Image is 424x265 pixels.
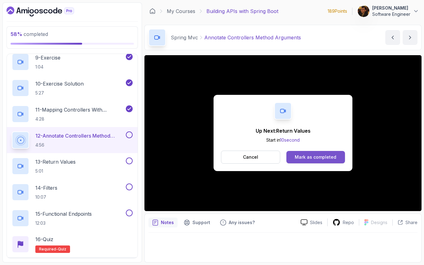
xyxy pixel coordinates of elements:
[12,131,133,149] button: 12-Annotate Controllers Method Arguments4:56
[328,219,359,226] a: Repo
[357,5,419,17] button: user profile image[PERSON_NAME]Software Engineer
[256,127,311,135] p: Up Next: Return Values
[11,31,48,37] span: completed
[12,183,133,201] button: 14-Filters10:07
[35,64,60,70] p: 1:04
[171,34,198,41] p: Spring Mvc
[206,7,278,15] p: Building APIs with Spring Boot
[35,168,76,174] p: 5:01
[358,5,369,17] img: user profile image
[280,137,300,143] span: 10 second
[35,132,125,139] p: 12 - Annotate Controllers Method Arguments
[35,210,92,218] p: 15 - Functional Endpoints
[243,154,258,160] p: Cancel
[229,219,255,226] p: Any issues?
[295,154,336,160] div: Mark as completed
[35,106,125,113] p: 11 - Mapping Controllers With @Requestmapping
[144,55,422,211] iframe: 12 - Annotate Controllers Method Arguments
[310,219,322,226] p: Slides
[39,247,58,252] span: Required-
[180,218,214,227] button: Support button
[286,151,345,163] button: Mark as completed
[216,218,258,227] button: Feedback button
[392,219,417,226] button: Share
[35,184,57,192] p: 14 - Filters
[35,236,53,243] p: 16 - Quiz
[35,80,84,87] p: 10 - Exercise Solution
[12,210,133,227] button: 15-Functional Endpoints12:03
[256,137,311,143] p: Start in
[35,194,57,200] p: 10:07
[149,8,156,14] a: Dashboard
[35,220,92,226] p: 12:03
[296,219,327,226] a: Slides
[372,11,410,17] p: Software Engineer
[204,34,301,41] p: Annotate Controllers Method Arguments
[12,157,133,175] button: 13-Return Values5:01
[11,31,22,37] span: 58 %
[385,30,400,45] button: previous content
[403,30,417,45] button: next content
[405,219,417,226] p: Share
[35,142,125,148] p: 4:56
[12,79,133,97] button: 10-Exercise Solution5:27
[12,105,133,123] button: 11-Mapping Controllers With @Requestmapping4:28
[161,219,174,226] p: Notes
[328,8,347,14] p: 189 Points
[58,247,66,252] span: quiz
[12,236,133,253] button: 16-QuizRequired-quiz
[167,7,195,15] a: My Courses
[221,151,280,164] button: Cancel
[35,90,84,96] p: 5:27
[35,54,60,61] p: 9 - Exercise
[12,53,133,71] button: 9-Exercise1:04
[192,219,210,226] p: Support
[35,116,125,122] p: 4:28
[371,219,387,226] p: Designs
[372,5,410,11] p: [PERSON_NAME]
[7,7,88,16] a: Dashboard
[343,219,354,226] p: Repo
[148,218,178,227] button: notes button
[35,158,76,166] p: 13 - Return Values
